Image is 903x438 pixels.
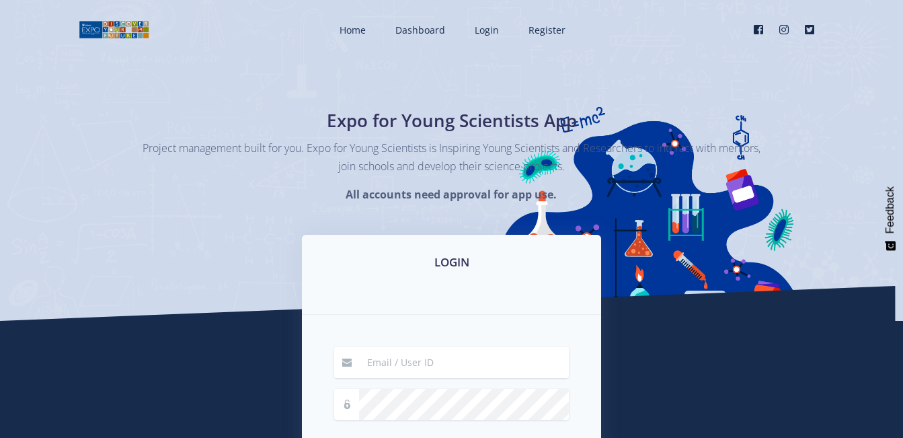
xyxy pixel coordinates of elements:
h3: LOGIN [318,254,585,271]
h1: Expo for Young Scientists App [206,108,697,134]
a: Home [326,12,377,48]
a: Register [515,12,576,48]
a: Login [461,12,510,48]
strong: All accounts need approval for app use. [346,187,557,202]
span: Dashboard [395,24,445,36]
span: Home [340,24,366,36]
a: Dashboard [382,12,456,48]
span: Feedback [884,186,896,233]
img: logo01.png [79,20,149,40]
input: Email / User ID [359,347,569,378]
span: Register [528,24,565,36]
span: Login [475,24,499,36]
p: Project management built for you. Expo for Young Scientists is Inspiring Young Scientists and Res... [143,139,761,176]
button: Feedback - Show survey [877,173,903,264]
